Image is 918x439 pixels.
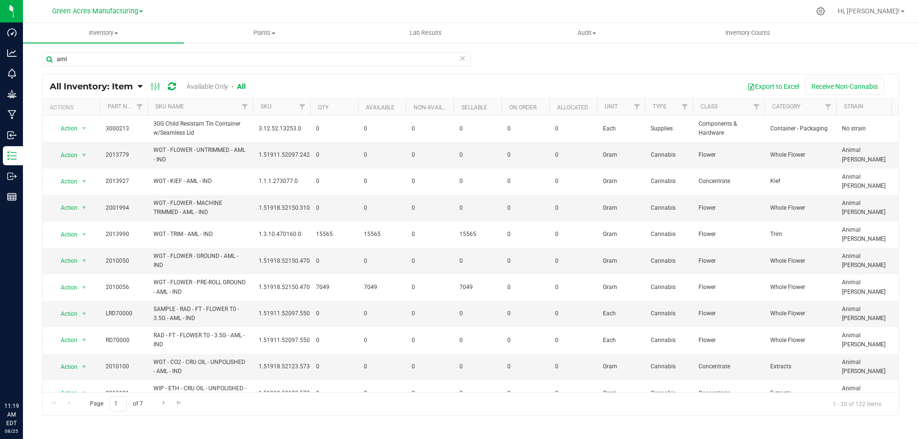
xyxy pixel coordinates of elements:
span: LRD70000 [106,309,142,318]
span: 15565 [459,230,496,239]
a: Filter [132,99,148,115]
span: 0 [459,362,496,371]
span: 0 [364,362,400,371]
span: 0 [364,203,400,213]
span: Cannabis [651,283,687,292]
p: 08/25 [4,428,19,435]
span: 1.51918.52150.310389.0 [259,203,325,213]
span: 3000213 [106,124,142,133]
span: 0 [507,203,544,213]
span: 0 [412,203,448,213]
span: Animal [PERSON_NAME] [842,225,902,244]
span: Gram [603,389,639,398]
a: Class [700,103,718,110]
span: Concentrate [699,177,759,186]
span: Extracts [770,389,831,398]
span: 0 [507,257,544,266]
iframe: Resource center [10,363,38,391]
span: Flower [699,309,759,318]
span: Each [603,124,639,133]
span: 3.12.52.13253.0 [259,124,305,133]
span: 0 [555,309,591,318]
span: Animal [PERSON_NAME] [842,199,902,217]
span: 0 [316,124,352,133]
span: Trim [770,230,831,239]
span: 0 [555,150,591,160]
span: 0 [412,124,448,133]
span: Cannabis [651,177,687,186]
span: WIP - ETH - CRU OIL - UNPOLISHED - AML - IND [153,384,247,402]
span: 2013779 [106,150,142,160]
a: Plants [184,23,345,43]
span: Whole Flower [770,309,831,318]
span: 1.51911.52097.242418.0 [259,150,325,160]
span: Action [52,201,78,214]
span: select [78,201,90,214]
span: 0 [459,177,496,186]
span: WGT - TRIM - AML - IND [153,230,247,239]
span: 0 [555,230,591,239]
span: Gram [603,203,639,213]
span: select [78,360,90,374]
span: Cannabis [651,203,687,213]
span: Clear [459,52,466,64]
inline-svg: Reports [7,192,17,202]
a: Non-Available [414,104,456,111]
span: 0 [555,283,591,292]
a: Filter [237,99,253,115]
span: 0 [364,124,400,133]
span: Lab Results [397,29,455,37]
span: 2013927 [106,177,142,186]
span: Cannabis [651,362,687,371]
span: RD70000 [106,336,142,345]
span: Gram [603,257,639,266]
span: Cannabis [651,257,687,266]
span: RAD - FT - FLOWER T0 - 3.5G - AML - IND [153,331,247,349]
span: 0 [412,283,448,292]
span: 1.51918.52123.573041.0 [259,362,325,371]
span: Animal [PERSON_NAME] [842,331,902,349]
span: select [78,228,90,241]
a: Lab Results [345,23,506,43]
input: Search Item Name, Retail Display Name, SKU, Part Number... [42,52,470,66]
span: 0 [459,124,496,133]
span: Action [52,149,78,162]
span: Whole Flower [770,336,831,345]
span: 0 [316,309,352,318]
span: 0 [507,362,544,371]
span: WGT - FLOWER - GROUND - AML - IND [153,252,247,270]
span: 0 [555,177,591,186]
span: 0 [507,124,544,133]
span: 0 [555,362,591,371]
p: 11:19 AM EDT [4,402,19,428]
a: Part Number [108,103,146,110]
span: Action [52,175,78,188]
span: Flower [699,336,759,345]
span: Gram [603,150,639,160]
span: Cannabis [651,309,687,318]
inline-svg: Grow [7,89,17,99]
span: WGT - FLOWER - PRE-ROLL GROUND - AML - IND [153,278,247,296]
a: Available [366,104,394,111]
span: Action [52,360,78,374]
inline-svg: Manufacturing [7,110,17,119]
span: Extracts [770,362,831,371]
span: 1.51918.52150.470166.0 [259,283,325,292]
span: 0 [316,336,352,345]
a: Strain [844,103,863,110]
a: Filter [677,99,693,115]
span: 15565 [316,230,352,239]
span: Animal [PERSON_NAME] [842,358,902,376]
a: Filter [629,99,645,115]
span: 0 [412,150,448,160]
span: 7049 [364,283,400,292]
span: Action [52,307,78,321]
span: 0 [459,203,496,213]
span: Whole Flower [770,203,831,213]
a: Filter [820,99,836,115]
span: 0 [555,124,591,133]
span: Hi, [PERSON_NAME]! [838,7,900,15]
span: 0 [507,177,544,186]
span: Gram [603,362,639,371]
span: Flower [699,150,759,160]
